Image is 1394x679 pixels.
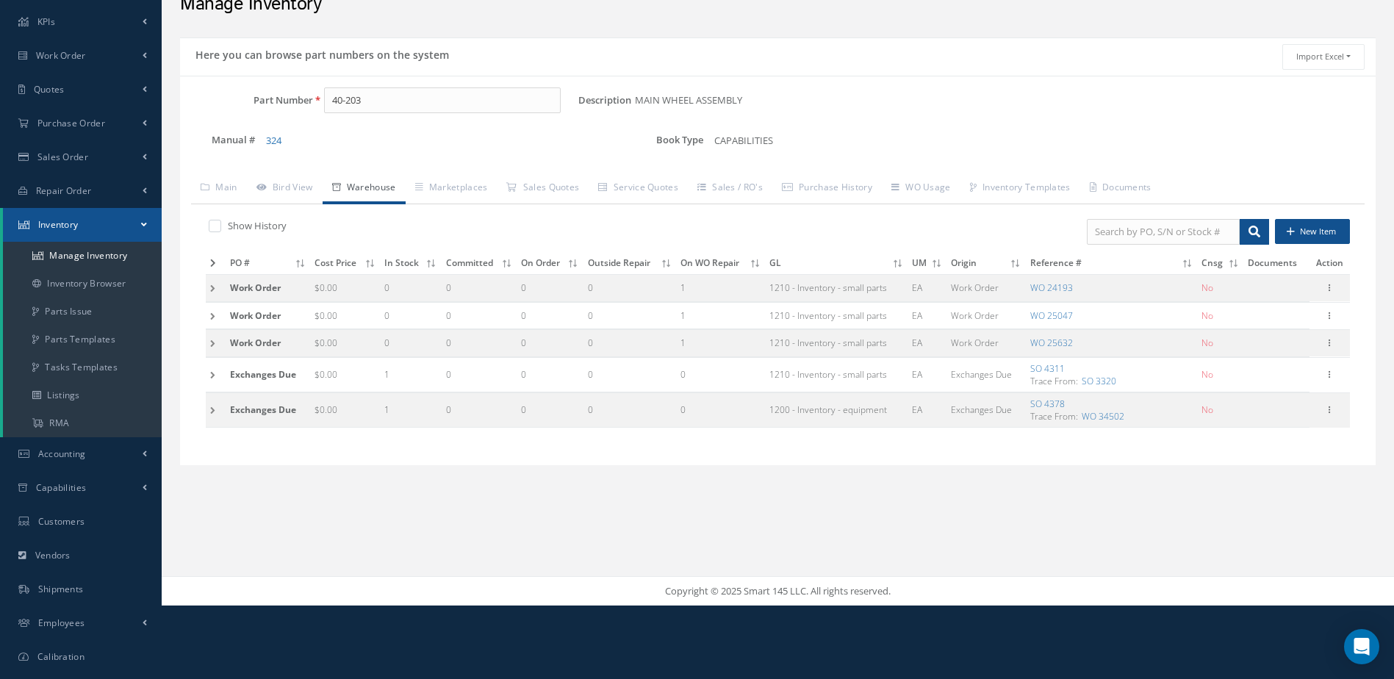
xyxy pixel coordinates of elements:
a: Inventory Templates [960,173,1080,204]
span: Repair Order [36,184,92,197]
a: Sales Quotes [497,173,589,204]
th: GL [765,252,908,275]
td: 0 [676,392,765,427]
td: 0 [442,392,517,427]
td: 0 [583,330,676,357]
td: EA [908,302,946,329]
td: 1210 - Inventory - small parts [765,275,908,302]
span: Work Order [230,337,281,349]
label: Show History [224,219,287,232]
h5: Here you can browse part numbers on the system [191,44,449,62]
a: Service Quotes [589,173,688,204]
span: Work Order [230,309,281,322]
span: Sales Order [37,151,88,163]
span: Vendors [35,549,71,561]
td: Work Order [946,302,1025,329]
span: Work Order [230,281,281,294]
td: 0 [517,392,583,427]
td: 1 [676,275,765,302]
td: $0.00 [310,302,380,329]
span: No [1201,281,1213,294]
span: Trace From: [1030,410,1078,423]
a: Inventory Browser [3,270,162,298]
a: Marketplaces [406,173,497,204]
td: 0 [442,302,517,329]
td: 0 [517,275,583,302]
th: Outside Repair [583,252,676,275]
td: 0 [583,302,676,329]
td: 0 [583,275,676,302]
td: 1210 - Inventory - small parts [765,357,908,392]
a: WO 24193 [1030,281,1073,294]
span: Quotes [34,83,65,96]
td: 0 [380,302,442,329]
span: No [1201,337,1213,349]
span: Customers [38,515,85,528]
a: Main [191,173,247,204]
a: Tasks Templates [3,353,162,381]
button: Import Excel [1282,44,1365,70]
span: Trace From: [1030,375,1078,387]
a: SO 3320 [1082,375,1116,387]
td: 1 [676,330,765,357]
td: 0 [442,330,517,357]
a: Documents [1080,173,1161,204]
td: $0.00 [310,357,380,392]
td: Work Order [946,275,1025,302]
span: Work Order [36,49,86,62]
td: $0.00 [310,275,380,302]
span: Exchanges Due [230,368,296,381]
td: 0 [442,275,517,302]
span: Capabilities [36,481,87,494]
label: Manual # [180,131,255,148]
span: MAIN WHEEL ASSEMBLY [635,87,748,114]
a: Manage Inventory [3,242,162,270]
th: PO # [226,252,310,275]
td: 1210 - Inventory - small parts [765,302,908,329]
th: Committed [442,252,517,275]
td: Exchanges Due [946,357,1025,392]
td: 1 [676,302,765,329]
td: 0 [517,302,583,329]
th: Cost Price [310,252,380,275]
td: $0.00 [310,330,380,357]
td: 0 [583,357,676,392]
th: Origin [946,252,1025,275]
span: Inventory [38,218,79,231]
a: SO 4311 [1030,362,1065,375]
th: Documents [1243,252,1309,275]
td: 1 [380,357,442,392]
label: Description [578,95,631,106]
a: Parts Issue [3,298,162,326]
a: Sales / RO's [688,173,772,204]
span: CAPABILITIES [714,134,773,147]
td: 1200 - Inventory - equipment [765,392,908,427]
span: Accounting [38,448,86,460]
td: Work Order [946,330,1025,357]
a: Bird View [247,173,323,204]
a: Warehouse [323,173,406,204]
a: RMA [3,409,162,437]
span: No [1201,368,1213,381]
td: 1210 - Inventory - small parts [765,330,908,357]
td: 0 [380,275,442,302]
td: 0 [442,357,517,392]
label: Book Type [628,131,703,148]
span: No [1201,309,1213,322]
td: EA [908,357,946,392]
input: Search by PO, S/N or Stock # [1087,219,1240,245]
button: New Item [1275,219,1350,245]
a: WO 34502 [1082,410,1124,423]
th: On WO Repair [676,252,765,275]
td: 1 [380,392,442,427]
a: SO 4378 [1030,398,1065,410]
th: In Stock [380,252,442,275]
td: Exchanges Due [946,392,1025,427]
span: No [1201,403,1213,416]
td: 0 [676,357,765,392]
td: 0 [517,330,583,357]
td: EA [908,275,946,302]
div: Copyright © 2025 Smart 145 LLC. All rights reserved. [176,584,1379,599]
a: WO 25632 [1030,337,1073,349]
th: UM [908,252,946,275]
